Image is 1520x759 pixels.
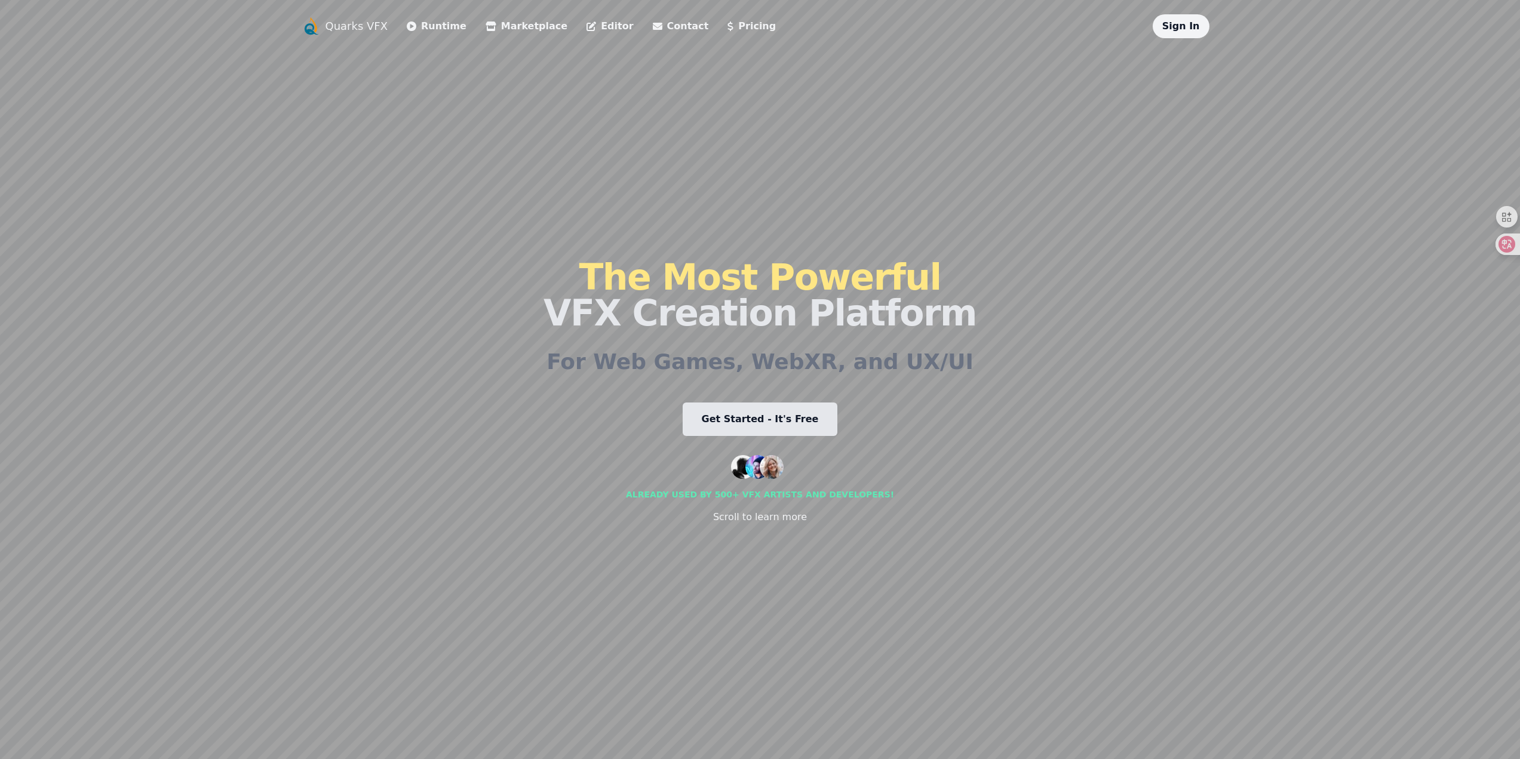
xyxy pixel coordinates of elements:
a: Quarks VFX [326,18,388,35]
img: customer 1 [731,455,755,479]
a: Contact [653,19,709,33]
a: Get Started - It's Free [683,402,838,436]
a: Pricing [727,19,776,33]
a: Sign In [1162,20,1200,32]
a: Runtime [407,19,466,33]
img: customer 3 [760,455,784,479]
h2: For Web Games, WebXR, and UX/UI [546,350,974,374]
div: Scroll to learn more [713,510,807,524]
a: Marketplace [486,19,567,33]
div: Already used by 500+ vfx artists and developers! [626,488,894,500]
a: Editor [586,19,633,33]
span: The Most Powerful [579,256,941,298]
img: customer 2 [745,455,769,479]
h1: VFX Creation Platform [543,259,977,331]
